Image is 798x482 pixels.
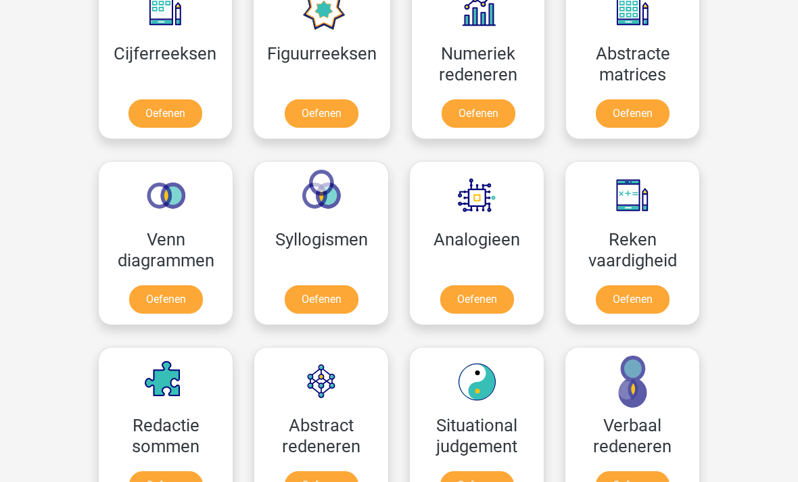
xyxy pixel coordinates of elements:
a: Oefenen [285,286,358,314]
a: Oefenen [440,286,514,314]
a: Oefenen [128,100,202,128]
a: Oefenen [442,100,515,128]
a: Oefenen [285,100,358,128]
a: Oefenen [129,286,203,314]
a: Oefenen [596,100,670,128]
a: Oefenen [596,286,670,314]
